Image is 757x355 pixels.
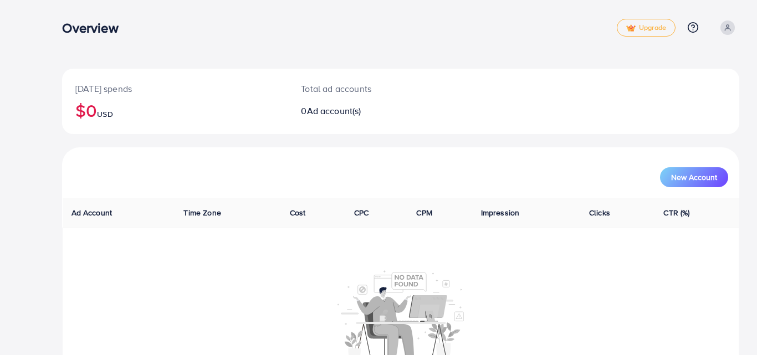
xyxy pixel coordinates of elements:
span: Ad Account [71,207,112,218]
img: tick [626,24,636,32]
h3: Overview [62,20,127,36]
button: New Account [660,167,728,187]
span: Cost [290,207,306,218]
span: CPC [354,207,369,218]
span: CTR (%) [663,207,689,218]
p: Total ad accounts [301,82,444,95]
h2: 0 [301,106,444,116]
span: CPM [416,207,432,218]
span: Upgrade [626,24,666,32]
span: Impression [481,207,520,218]
span: USD [97,109,112,120]
span: Clicks [589,207,610,218]
h2: $0 [75,100,274,121]
span: New Account [671,173,717,181]
a: tickUpgrade [617,19,676,37]
span: Time Zone [183,207,221,218]
span: Ad account(s) [307,105,361,117]
p: [DATE] spends [75,82,274,95]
